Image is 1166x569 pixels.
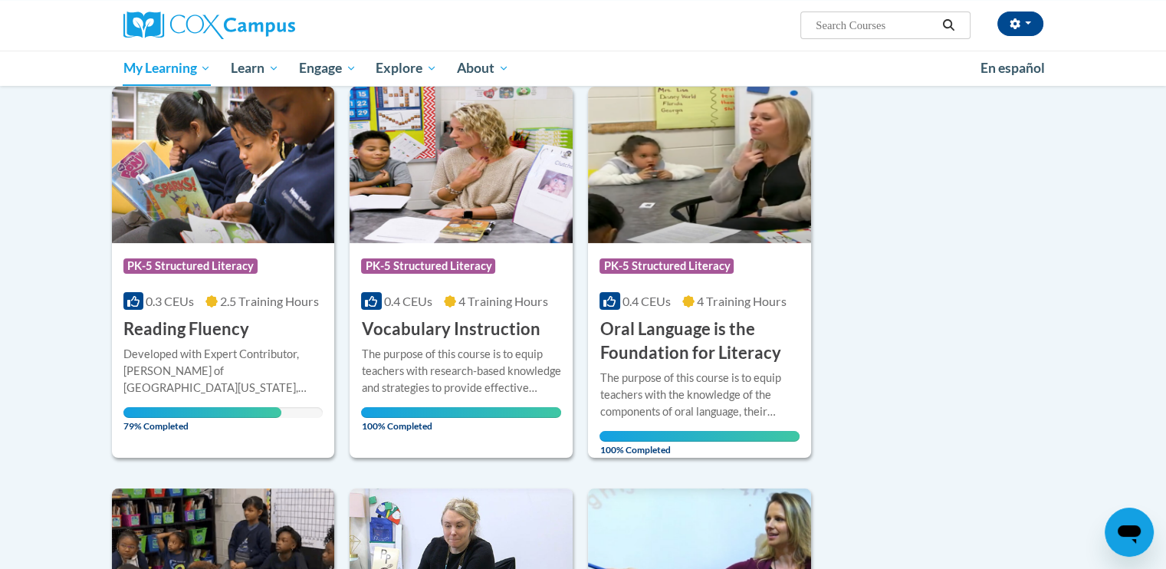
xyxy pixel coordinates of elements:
[588,87,811,243] img: Course Logo
[997,12,1043,36] button: Account Settings
[814,16,937,35] input: Search Courses
[376,59,437,77] span: Explore
[366,51,447,86] a: Explore
[350,87,573,243] img: Course Logo
[361,258,495,274] span: PK-5 Structured Literacy
[299,59,356,77] span: Engage
[123,258,258,274] span: PK-5 Structured Literacy
[458,294,548,308] span: 4 Training Hours
[350,87,573,458] a: Course LogoPK-5 Structured Literacy0.4 CEUs4 Training Hours Vocabulary InstructionThe purpose of ...
[123,346,324,396] div: Developed with Expert Contributor, [PERSON_NAME] of [GEOGRAPHIC_DATA][US_STATE], [GEOGRAPHIC_DATA...
[599,431,800,442] div: Your progress
[457,59,509,77] span: About
[123,59,211,77] span: My Learning
[112,87,335,243] img: Course Logo
[361,346,561,396] div: The purpose of this course is to equip teachers with research-based knowledge and strategies to p...
[100,51,1066,86] div: Main menu
[622,294,671,308] span: 0.4 CEUs
[123,407,281,432] span: 79% Completed
[221,51,289,86] a: Learn
[697,294,787,308] span: 4 Training Hours
[971,52,1055,84] a: En español
[599,317,800,365] h3: Oral Language is the Foundation for Literacy
[361,407,561,418] div: Your progress
[384,294,432,308] span: 0.4 CEUs
[113,51,222,86] a: My Learning
[123,12,295,39] img: Cox Campus
[1105,508,1154,557] iframe: Button to launch messaging window
[599,258,734,274] span: PK-5 Structured Literacy
[980,60,1045,76] span: En español
[220,294,319,308] span: 2.5 Training Hours
[937,16,960,35] button: Search
[123,317,249,341] h3: Reading Fluency
[123,12,415,39] a: Cox Campus
[599,431,800,456] span: 100% Completed
[361,407,561,432] span: 100% Completed
[112,87,335,458] a: Course LogoPK-5 Structured Literacy0.3 CEUs2.5 Training Hours Reading FluencyDeveloped with Exper...
[599,370,800,420] div: The purpose of this course is to equip teachers with the knowledge of the components of oral lang...
[588,87,811,458] a: Course LogoPK-5 Structured Literacy0.4 CEUs4 Training Hours Oral Language is the Foundation for L...
[123,407,281,418] div: Your progress
[289,51,366,86] a: Engage
[146,294,194,308] span: 0.3 CEUs
[231,59,279,77] span: Learn
[447,51,519,86] a: About
[361,317,540,341] h3: Vocabulary Instruction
